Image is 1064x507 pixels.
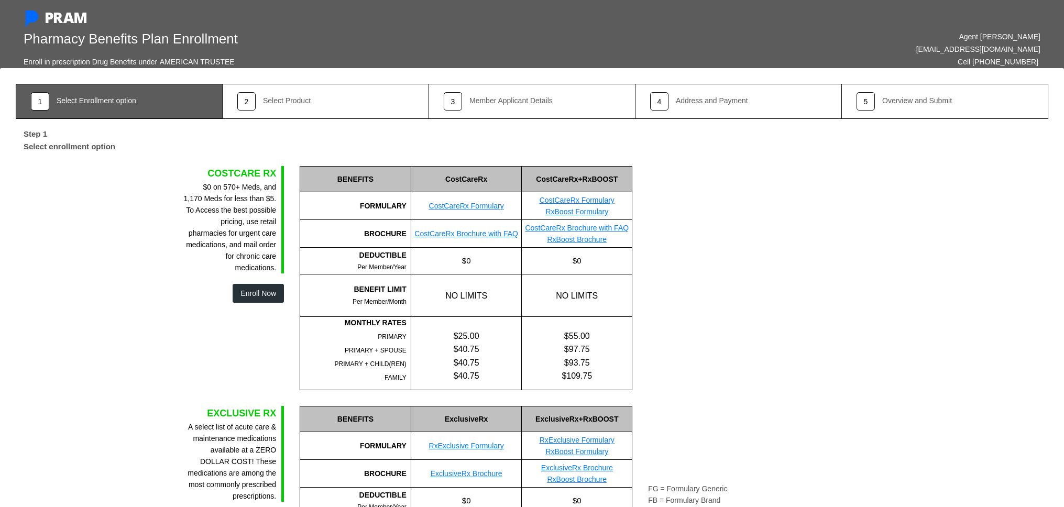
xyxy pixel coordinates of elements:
a: RxBoost Brochure [547,235,607,244]
div: 2 [237,92,256,111]
button: Enroll Now [233,284,284,303]
span: PRIMARY + SPOUSE [345,347,407,354]
span: PRIMARY + CHILD(REN) [335,360,407,368]
a: RxBoost Formulary [545,207,608,216]
div: [EMAIL_ADDRESS][DOMAIN_NAME] [540,43,1041,56]
div: Address and Payment [676,97,748,104]
div: BROCHURE [300,220,411,248]
span: FG = Formulary Generic [648,484,727,493]
span: FAMILY [385,374,407,381]
div: 1 [31,92,49,111]
a: ExclusiveRx Brochure [541,464,613,472]
label: Step 1 [16,124,55,140]
div: FORMULARY [300,192,411,220]
div: BENEFITS [300,406,411,432]
span: Per Member/Month [353,298,407,305]
span: FB = Formulary Brand [648,496,720,504]
div: AMERICAN TRUSTEE [160,56,235,68]
div: Enroll in prescription Drug Benefits under [24,56,157,68]
span: PRIMARY [378,333,406,340]
div: Member Applicant Details [469,97,553,104]
div: CostCareRx+RxBOOST [521,166,632,192]
div: $40.75 [411,369,522,382]
a: RxExclusive Formulary [429,442,504,450]
a: RxExclusive Formulary [540,436,615,444]
div: Agent [PERSON_NAME] [540,30,1041,43]
div: Select Enrollment option [57,97,136,104]
div: ExclusiveRx [411,406,522,432]
div: DEDUCTIBLE [300,489,407,501]
div: ExclusiveRx+RxBOOST [521,406,632,432]
div: $97.75 [522,343,632,356]
div: $0 [521,248,632,274]
div: $40.75 [411,356,522,369]
div: DEDUCTIBLE [300,249,407,261]
div: FORMULARY [300,432,411,460]
div: $40.75 [411,343,522,356]
div: CostCareRx [411,166,522,192]
div: $93.75 [522,356,632,369]
div: Cell [PHONE_NUMBER] [958,56,1038,68]
a: ExclusiveRx Brochure [431,469,502,478]
div: MONTHLY RATES [300,317,407,328]
div: $0 [411,248,522,274]
img: PRAM_20_x_78.png [46,13,86,23]
div: BROCHURE [300,460,411,488]
div: COSTCARE RX [184,166,277,181]
div: $109.75 [522,369,632,382]
div: Select Product [263,97,311,104]
h1: Pharmacy Benefits Plan Enrollment [24,31,524,47]
a: CostCareRx Brochure with FAQ [414,229,518,238]
div: $0 on 570+ Meds, and 1,170 Meds for less than $5. To Access the best possible pricing, use retail... [184,181,277,273]
span: Per Member/Year [357,263,407,271]
img: Pram Partner [24,10,40,27]
a: CostCareRx Formulary [540,196,615,204]
div: $55.00 [522,329,632,343]
div: BENEFIT LIMIT [300,283,407,295]
div: 4 [650,92,668,111]
div: Overview and Submit [882,97,952,104]
div: NO LIMITS [411,274,522,316]
a: CostCareRx Brochure with FAQ [525,224,629,232]
a: RxBoost Brochure [547,475,607,483]
a: CostCareRx Formulary [429,202,504,210]
a: RxBoost Formulary [545,447,608,456]
label: Select enrollment option [16,140,123,156]
div: NO LIMITS [521,274,632,316]
div: 5 [857,92,875,111]
div: A select list of acute care & maintenance medications available at a ZERO DOLLAR COST! These medi... [184,421,277,502]
div: EXCLUSIVE RX [184,406,277,421]
div: $25.00 [411,329,522,343]
div: 3 [444,92,462,111]
div: BENEFITS [300,166,411,192]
